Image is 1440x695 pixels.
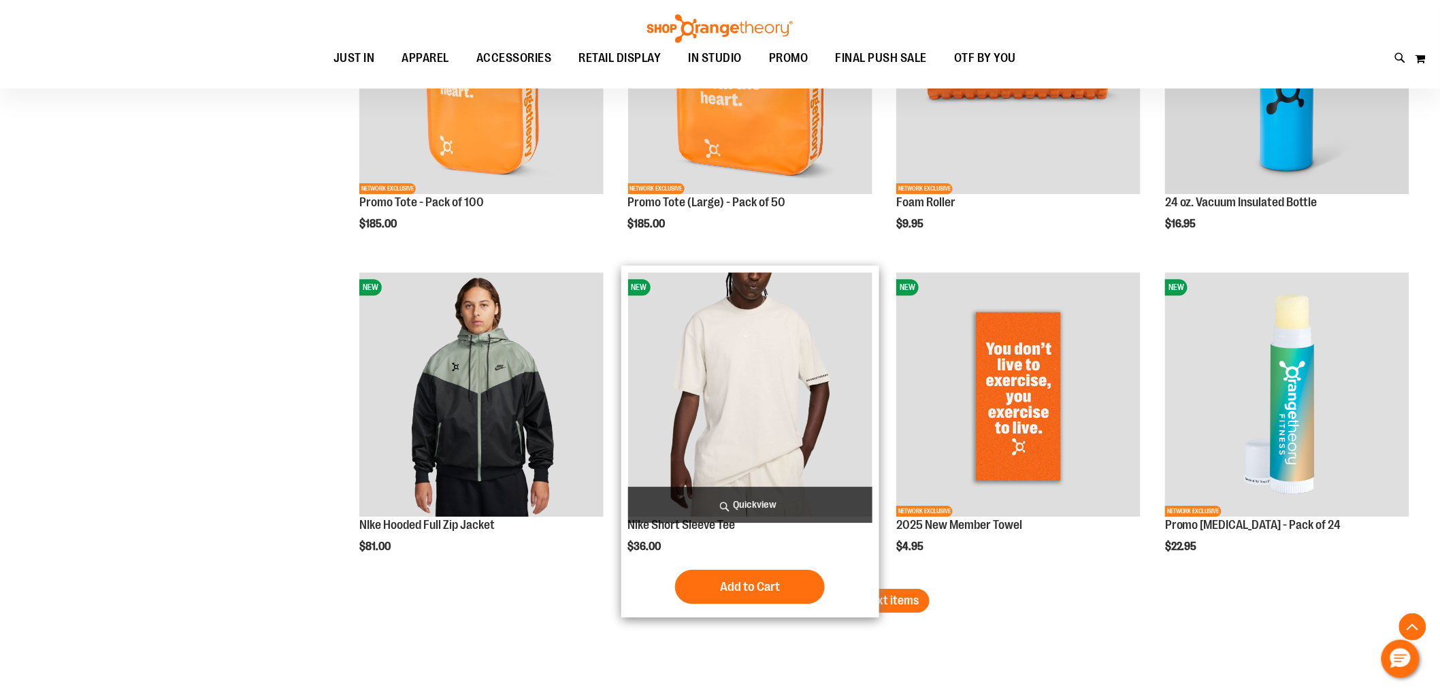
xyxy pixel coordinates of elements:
[628,272,872,519] a: Nike Short Sleeve TeeNEW
[359,279,382,295] span: NEW
[1381,640,1420,678] button: Hello, have a question? Let’s chat.
[628,540,664,553] span: $36.00
[896,272,1141,517] img: OTF 2025 New Member Towel
[769,43,808,74] span: PROMO
[402,43,450,74] span: APPAREL
[1165,518,1341,532] a: Promo [MEDICAL_DATA] - Pack of 24
[896,272,1141,519] a: OTF 2025 New Member TowelNEWNETWORK EXCLUSIVE
[359,183,416,194] span: NETWORK EXCLUSIVE
[954,43,1016,74] span: OTF BY YOU
[566,43,675,74] a: RETAIL DISPLAY
[675,43,756,74] a: IN STUDIO
[628,195,786,209] a: Promo Tote (Large) - Pack of 50
[1158,265,1416,587] div: product
[621,265,879,617] div: product
[333,43,375,74] span: JUST IN
[353,265,610,587] div: product
[579,43,661,74] span: RETAIL DISPLAY
[1165,272,1409,517] img: Promo Lip Balm - Pack of 24
[463,43,566,74] a: ACCESSORIES
[822,43,941,74] a: FINAL PUSH SALE
[628,518,736,532] a: Nike Short Sleeve Tee
[320,43,389,74] a: JUST IN
[359,272,604,517] img: NIke Hooded Full Zip Jacket
[1165,506,1222,517] span: NETWORK EXCLUSIVE
[1165,272,1409,519] a: Promo Lip Balm - Pack of 24NEWNETWORK EXCLUSIVE
[896,506,953,517] span: NETWORK EXCLUSIVE
[675,570,825,604] button: Add to Cart
[628,279,651,295] span: NEW
[720,579,780,594] span: Add to Cart
[1165,279,1188,295] span: NEW
[359,218,399,230] span: $185.00
[359,195,484,209] a: Promo Tote - Pack of 100
[896,518,1022,532] a: 2025 New Member Towel
[628,487,872,523] a: Quickview
[889,265,1147,587] div: product
[628,218,668,230] span: $185.00
[689,43,742,74] span: IN STUDIO
[836,43,928,74] span: FINAL PUSH SALE
[755,43,822,74] a: PROMO
[839,594,919,607] span: Load next items
[1399,613,1426,641] button: Back To Top
[476,43,552,74] span: ACCESSORIES
[940,43,1030,74] a: OTF BY YOU
[896,279,919,295] span: NEW
[628,183,685,194] span: NETWORK EXCLUSIVE
[896,183,953,194] span: NETWORK EXCLUSIVE
[645,14,795,43] img: Shop Orangetheory
[896,540,926,553] span: $4.95
[359,272,604,519] a: NIke Hooded Full Zip JacketNEW
[1165,195,1318,209] a: 24 oz. Vacuum Insulated Bottle
[1165,218,1198,230] span: $16.95
[896,218,926,230] span: $9.95
[359,540,393,553] span: $81.00
[1165,540,1199,553] span: $22.95
[359,518,495,532] a: NIke Hooded Full Zip Jacket
[389,43,463,74] a: APPAREL
[828,589,930,613] button: Load next items
[628,272,872,517] img: Nike Short Sleeve Tee
[896,195,955,209] a: Foam Roller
